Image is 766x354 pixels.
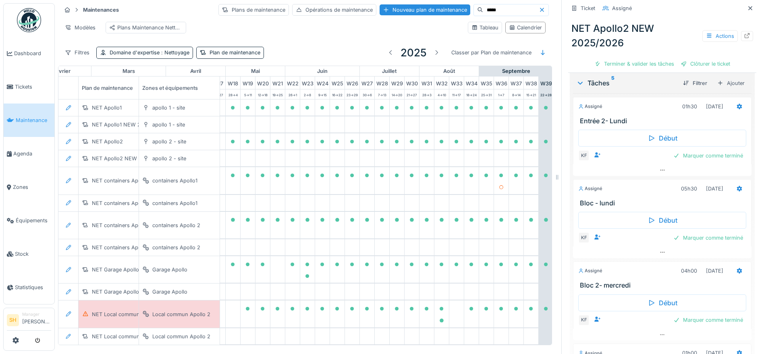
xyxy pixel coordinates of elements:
[255,89,270,99] div: 12 -> 18
[405,77,419,89] div: W 30
[315,77,330,89] div: W 24
[714,77,748,89] div: Ajouter
[681,185,697,193] div: 05h30
[13,150,51,157] span: Agenda
[578,212,746,229] div: Début
[677,58,733,69] div: Clôturer le ticket
[92,288,183,296] div: NET Garage Apollo NEW 2025/2026
[479,89,494,99] div: 25 -> 31
[4,104,54,137] a: Maintenance
[22,311,51,317] div: Manager
[152,266,187,273] div: Garage Apollo
[479,66,553,77] div: septembre
[360,66,419,77] div: juillet
[152,104,185,112] div: apollo 1 - site
[4,70,54,104] a: Tickets
[612,4,632,12] div: Assigné
[152,288,187,296] div: Garage Apollo
[226,77,240,89] div: W 18
[670,315,746,325] div: Marquer comme terminé
[7,311,51,331] a: SH Manager[PERSON_NAME]
[509,24,542,31] div: Calendrier
[315,89,330,99] div: 9 -> 15
[702,30,738,42] div: Actions
[300,77,315,89] div: W 23
[22,311,51,329] li: [PERSON_NAME]
[166,66,225,77] div: avril
[292,4,376,16] div: Opérations de maintenance
[578,150,590,161] div: KF
[578,294,746,311] div: Début
[15,250,51,258] span: Stock
[4,37,54,70] a: Dashboard
[576,78,677,88] div: Tâches
[92,177,149,184] div: NET containers Apollo1
[241,77,255,89] div: W 19
[539,89,553,99] div: 22 -> 28
[471,24,498,31] div: Tableau
[226,89,240,99] div: 28 -> 4
[405,89,419,99] div: 21 -> 27
[360,77,374,89] div: W 27
[92,104,122,112] div: NET Apollo1
[681,267,697,275] div: 04h00
[152,244,200,251] div: containers Apollo 2
[611,78,614,88] sup: 5
[61,22,99,33] div: Modèles
[7,314,19,326] li: SH
[509,77,523,89] div: W 37
[152,311,210,318] div: Local commun Apollo 2
[434,89,449,99] div: 4 -> 10
[706,103,723,110] div: [DATE]
[80,6,122,14] strong: Maintenances
[152,177,197,184] div: containers Apollo1
[449,89,464,99] div: 11 -> 17
[448,47,535,58] div: Classer par Plan de maintenance
[16,116,51,124] span: Maintenance
[390,89,404,99] div: 14 -> 20
[479,77,494,89] div: W 35
[419,89,434,99] div: 28 -> 3
[419,66,479,77] div: août
[524,89,538,99] div: 15 -> 21
[160,50,189,56] span: : Nettoyage
[580,117,748,125] h3: Entrée 2- Lundi
[419,77,434,89] div: W 31
[330,77,345,89] div: W 25
[494,77,509,89] div: W 36
[380,4,470,15] div: Nouveau plan de maintenance
[92,155,166,162] div: NET Apollo2 NEW 2025/2026
[524,77,538,89] div: W 38
[270,77,285,89] div: W 21
[226,66,285,77] div: mai
[152,222,200,229] div: containers Apollo 2
[152,121,185,128] div: apollo 1 - site
[4,170,54,204] a: Zones
[4,204,54,237] a: Équipements
[270,89,285,99] div: 19 -> 25
[4,237,54,271] a: Stock
[32,66,91,77] div: février
[92,222,152,229] div: NET containers Apollo 2
[241,89,255,99] div: 5 -> 11
[434,77,449,89] div: W 32
[580,282,748,289] h3: Bloc 2- mercredi
[330,89,345,99] div: 16 -> 22
[680,78,710,89] div: Filtrer
[210,49,260,56] div: Plan de maintenance
[578,185,602,192] div: Assigné
[539,77,553,89] div: W 39
[464,77,479,89] div: W 34
[152,333,210,340] div: Local commun Apollo 2
[390,77,404,89] div: W 29
[578,103,602,110] div: Assigné
[345,89,359,99] div: 23 -> 29
[578,130,746,147] div: Début
[14,50,51,57] span: Dashboard
[92,266,139,273] div: NET Garage Apollo
[360,89,374,99] div: 30 -> 6
[401,46,427,59] h3: 2025
[92,244,195,251] div: NET containers Apollo 2 NEW 2025/2026
[375,89,389,99] div: 7 -> 13
[16,217,51,224] span: Équipements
